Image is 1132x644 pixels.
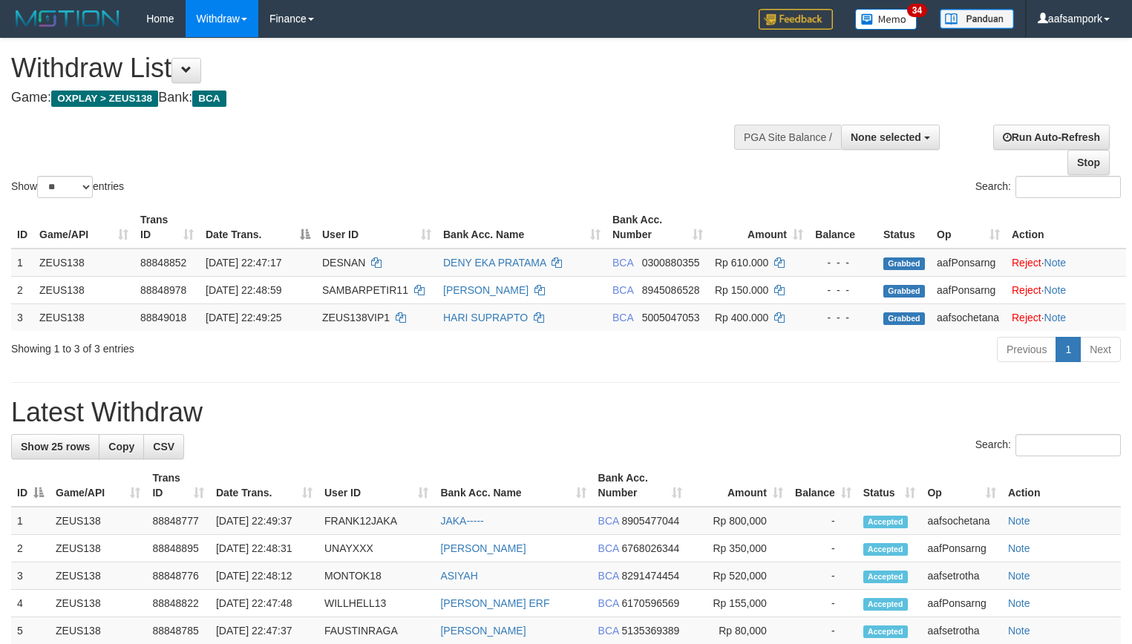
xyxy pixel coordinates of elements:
td: [DATE] 22:48:12 [210,562,318,590]
span: Accepted [863,625,908,638]
span: OXPLAY > ZEUS138 [51,91,158,107]
span: Accepted [863,543,908,556]
span: BCA [598,542,619,554]
td: FRANK12JAKA [318,507,434,535]
span: Accepted [863,571,908,583]
span: 88848978 [140,284,186,296]
td: aafsochetana [921,507,1001,535]
span: Grabbed [883,285,925,298]
span: Copy 8945086528 to clipboard [642,284,700,296]
a: [PERSON_NAME] ERF [440,597,549,609]
th: Game/API: activate to sort column ascending [33,206,134,249]
td: aafPonsarng [921,590,1001,617]
a: JAKA----- [440,515,483,527]
th: Bank Acc. Number: activate to sort column ascending [606,206,709,249]
td: [DATE] 22:49:37 [210,507,318,535]
span: BCA [612,257,633,269]
label: Search: [975,176,1121,198]
span: Rp 150.000 [715,284,768,296]
span: 88848852 [140,257,186,269]
th: Bank Acc. Number: activate to sort column ascending [592,464,688,507]
h4: Game: Bank: [11,91,740,105]
a: Note [1044,284,1067,296]
span: Copy 6768026344 to clipboard [622,542,680,554]
a: HARI SUPRAPTO [443,312,528,323]
td: MONTOK18 [318,562,434,590]
span: [DATE] 22:49:25 [206,312,281,323]
span: BCA [192,91,226,107]
th: Game/API: activate to sort column ascending [50,464,146,507]
span: Copy 5005047053 to clipboard [642,312,700,323]
div: - - - [815,255,871,270]
span: BCA [612,312,633,323]
a: Note [1008,542,1030,554]
th: ID [11,206,33,249]
td: Rp 800,000 [688,507,789,535]
td: aafsochetana [931,303,1006,331]
th: Op: activate to sort column ascending [931,206,1006,249]
th: ID: activate to sort column descending [11,464,50,507]
th: Trans ID: activate to sort column ascending [146,464,210,507]
th: Status [877,206,931,249]
a: Next [1080,337,1121,362]
td: · [1006,249,1126,277]
span: DESNAN [322,257,365,269]
td: aafPonsarng [921,535,1001,562]
th: Op: activate to sort column ascending [921,464,1001,507]
a: 1 [1056,337,1081,362]
td: WILLHELL13 [318,590,434,617]
span: Copy 0300880355 to clipboard [642,257,700,269]
td: 3 [11,303,33,331]
td: ZEUS138 [33,249,134,277]
th: Action [1002,464,1121,507]
a: [PERSON_NAME] [440,542,526,554]
th: Status: activate to sort column ascending [857,464,922,507]
span: ZEUS138VIP1 [322,312,390,323]
th: Date Trans.: activate to sort column ascending [210,464,318,507]
td: 1 [11,507,50,535]
span: Rp 400.000 [715,312,768,323]
span: Grabbed [883,257,925,270]
span: Copy 8291474454 to clipboard [622,570,680,582]
td: - [789,507,857,535]
td: aafPonsarng [931,249,1006,277]
span: SAMBARPETIR11 [322,284,408,296]
a: Note [1044,257,1067,269]
a: Note [1008,570,1030,582]
a: Copy [99,434,144,459]
a: Note [1008,597,1030,609]
td: 88848777 [146,507,210,535]
td: aafPonsarng [931,276,1006,303]
span: Copy 5135369389 to clipboard [622,625,680,637]
input: Search: [1015,176,1121,198]
td: 2 [11,535,50,562]
td: Rp 350,000 [688,535,789,562]
span: None selected [851,131,921,143]
span: [DATE] 22:48:59 [206,284,281,296]
span: BCA [598,570,619,582]
td: - [789,590,857,617]
a: DENY EKA PRATAMA [443,257,546,269]
a: Previous [997,337,1056,362]
th: Action [1006,206,1126,249]
select: Showentries [37,176,93,198]
td: ZEUS138 [50,590,146,617]
span: Show 25 rows [21,441,90,453]
td: · [1006,303,1126,331]
span: Grabbed [883,312,925,325]
th: Balance: activate to sort column ascending [789,464,857,507]
span: BCA [612,284,633,296]
span: Copy 6170596569 to clipboard [622,597,680,609]
td: [DATE] 22:47:48 [210,590,318,617]
td: ZEUS138 [33,303,134,331]
a: Note [1008,625,1030,637]
td: 1 [11,249,33,277]
td: ZEUS138 [50,535,146,562]
span: [DATE] 22:47:17 [206,257,281,269]
h1: Withdraw List [11,53,740,83]
span: Copy [108,441,134,453]
td: 88848895 [146,535,210,562]
th: User ID: activate to sort column ascending [318,464,434,507]
img: MOTION_logo.png [11,7,124,30]
td: [DATE] 22:48:31 [210,535,318,562]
